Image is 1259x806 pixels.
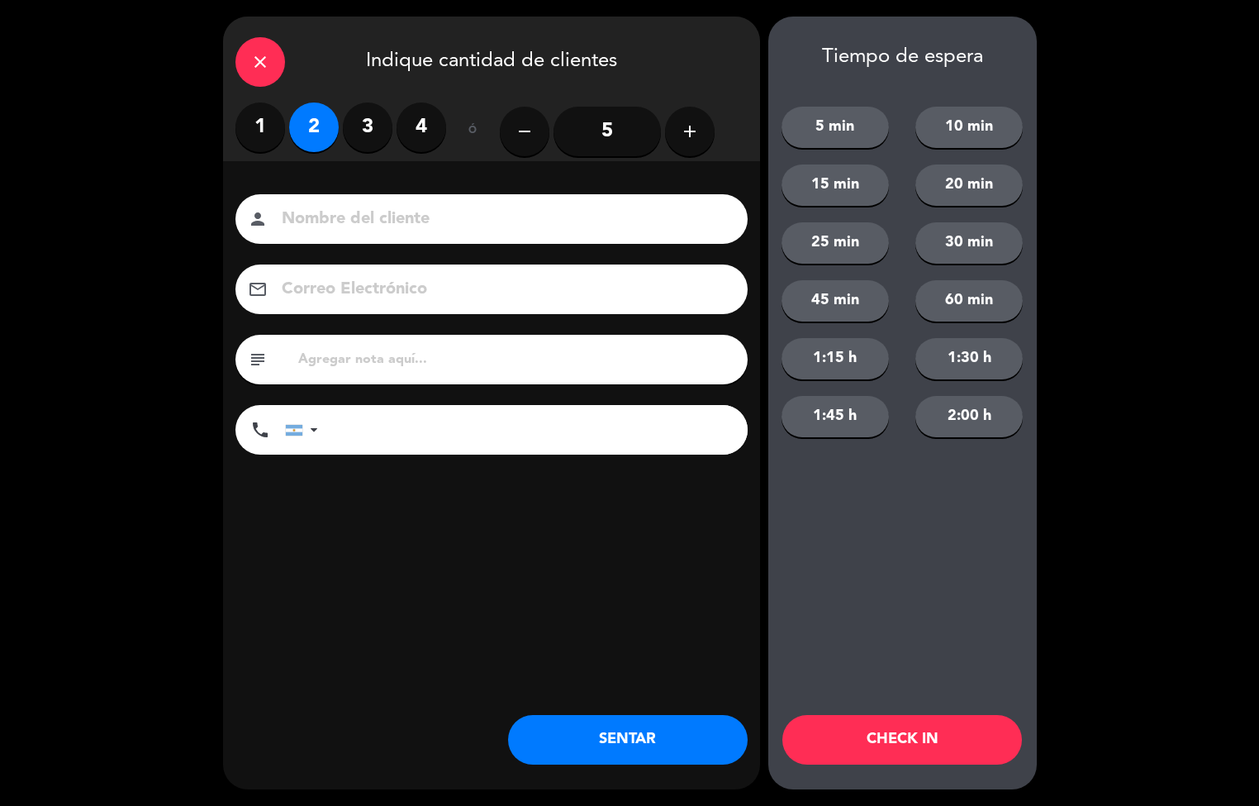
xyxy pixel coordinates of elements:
div: Indique cantidad de clientes [223,17,760,103]
button: 25 min [782,222,889,264]
i: add [680,122,700,141]
button: 15 min [782,165,889,206]
button: 10 min [915,107,1023,148]
input: Correo Electrónico [280,275,726,304]
button: 60 min [915,280,1023,322]
label: 4 [397,103,446,152]
i: subject [248,350,268,370]
button: remove [500,107,549,156]
div: Argentina: +54 [286,406,324,454]
i: close [250,52,270,72]
label: 3 [343,103,392,152]
input: Agregar nota aquí... [297,348,735,371]
label: 1 [235,103,285,152]
button: 5 min [782,107,889,148]
button: 1:45 h [782,396,889,437]
button: 30 min [915,222,1023,264]
label: 2 [289,103,339,152]
button: SENTAR [508,715,748,765]
button: add [665,107,715,156]
i: remove [515,122,534,141]
div: Tiempo de espera [768,45,1037,69]
i: phone [250,420,270,440]
i: email [248,279,268,299]
button: 1:15 h [782,338,889,379]
input: Nombre del cliente [280,205,726,234]
i: person [248,209,268,229]
button: 20 min [915,165,1023,206]
button: 1:30 h [915,338,1023,379]
button: 45 min [782,280,889,322]
div: ó [446,103,500,160]
button: 2:00 h [915,396,1023,437]
button: CHECK IN [782,715,1022,765]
